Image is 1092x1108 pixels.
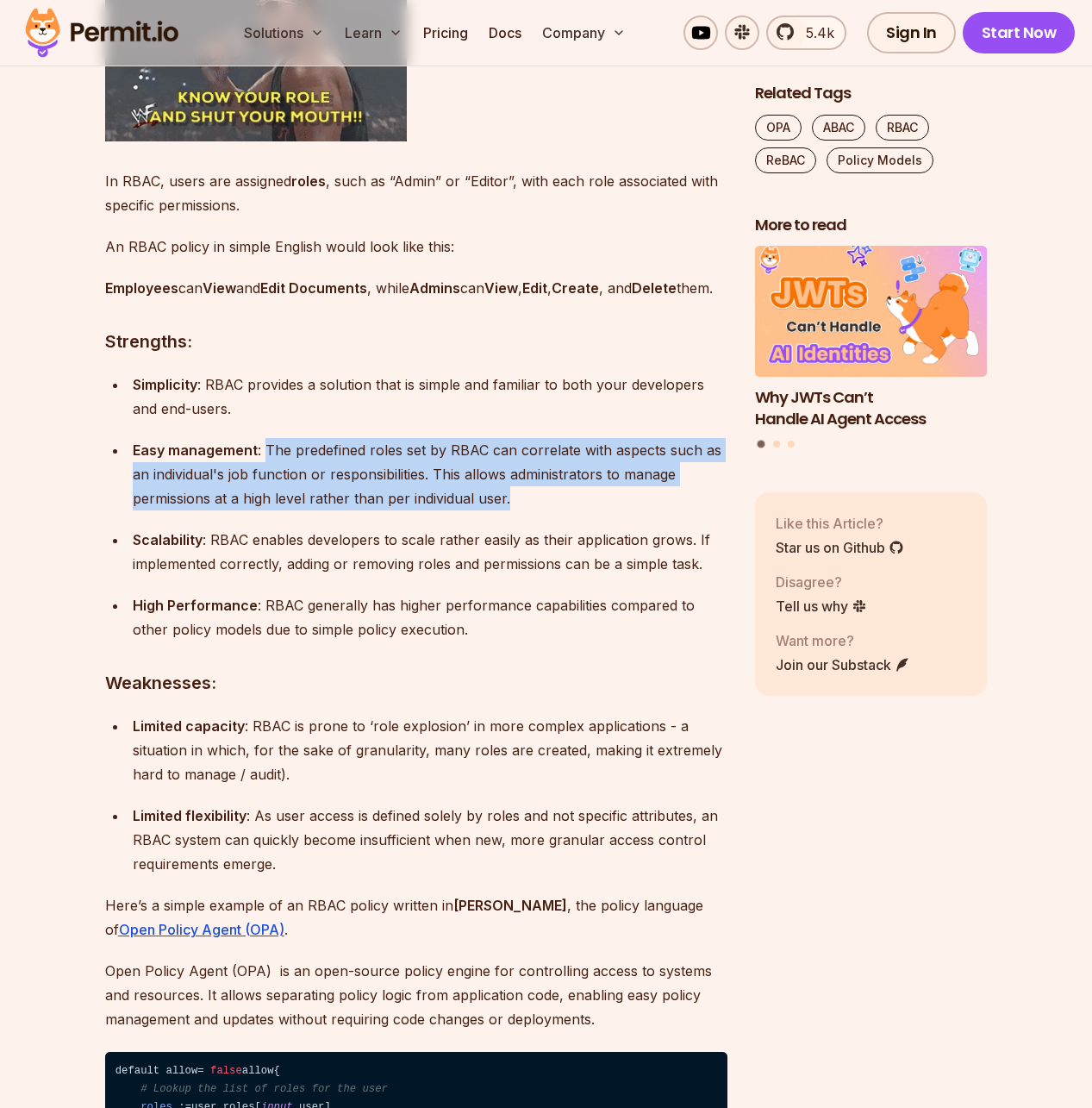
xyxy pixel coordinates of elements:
p: Like this Article? [776,513,904,534]
p: : RBAC provides a solution that is simple and familiar to both your developers and end-users. [133,372,727,421]
a: Start Now [963,12,1076,53]
a: RBAC [876,115,929,141]
h3: Strengths: [105,328,727,355]
strong: Easy management [133,441,258,459]
p: can and , while can , , , and them. [105,276,727,300]
strong: Scalability [133,531,203,548]
button: Learn [338,16,409,50]
strong: [PERSON_NAME] [453,897,567,914]
strong: Edit [522,279,547,297]
p: Want more? [776,630,910,651]
a: Policy Models [827,147,933,173]
p: : RBAC enables developers to scale rather easily as their application grows. If implemented corre... [133,528,727,576]
h2: Related Tags [755,83,988,104]
a: Join our Substack [776,654,910,675]
p: An RBAC policy in simple English would look like this: [105,235,727,259]
p: In RBAC, users are assigned , such as “Admin” or “Editor”, with each role associated with specifi... [105,169,727,217]
span: 5.4k [796,22,834,43]
a: Star us on Github [776,537,904,558]
span: = [197,1065,203,1077]
a: Pricing [416,16,475,50]
a: Tell us why [776,596,867,617]
strong: Delete [632,279,677,297]
button: Go to slide 1 [758,441,765,448]
p: Here’s a simple example of an RBAC policy written in , the policy language of . [105,893,727,942]
strong: Create [552,279,599,297]
a: ABAC [812,115,865,141]
strong: Edit Documents [260,279,367,297]
a: OPA [755,115,802,141]
a: 5.4k [766,16,846,50]
h2: More to read [755,215,988,236]
strong: Limited flexibility [133,807,246,824]
span: # Lookup the list of roles for the user [140,1083,388,1095]
strong: Admins [409,279,460,297]
strong: Simplicity [133,376,197,393]
p: Open Policy Agent (OPA) is an open-source policy engine for controlling access to systems and res... [105,959,727,1031]
strong: roles [291,172,326,190]
span: false [210,1065,242,1077]
button: Company [535,16,633,50]
span: { [274,1065,280,1077]
img: Why JWTs Can’t Handle AI Agent Access [755,247,988,378]
a: Docs [482,16,528,50]
button: Go to slide 2 [773,441,780,448]
li: 1 of 3 [755,247,988,430]
p: : The predefined roles set by RBAC can correlate with aspects such as an individual's job functio... [133,438,727,510]
h3: Why JWTs Can’t Handle AI Agent Access [755,387,988,430]
strong: View [203,279,236,297]
p: : As user access is defined solely by roles and not specific attributes, an RBAC system can quick... [133,804,727,876]
p: Disagree? [776,572,867,592]
div: Posts [755,247,988,451]
a: Why JWTs Can’t Handle AI Agent AccessWhy JWTs Can’t Handle AI Agent Access [755,247,988,430]
a: Open Policy Agent (OPA) [119,921,284,938]
p: : RBAC generally has higher performance capabilities compared to other policy models due to simpl... [133,593,727,642]
strong: Employees [105,279,178,297]
img: Permit logo [17,3,186,62]
button: Go to slide 3 [788,441,795,448]
button: Solutions [237,16,331,50]
strong: Limited capacity [133,717,245,735]
h3: Weaknesses: [105,669,727,697]
a: ReBAC [755,147,816,173]
strong: View [484,279,518,297]
strong: High Performance [133,597,258,614]
a: Sign In [867,12,956,53]
p: : RBAC is prone to ‘role explosion’ in more complex applications - a situation in which, for the ... [133,714,727,786]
